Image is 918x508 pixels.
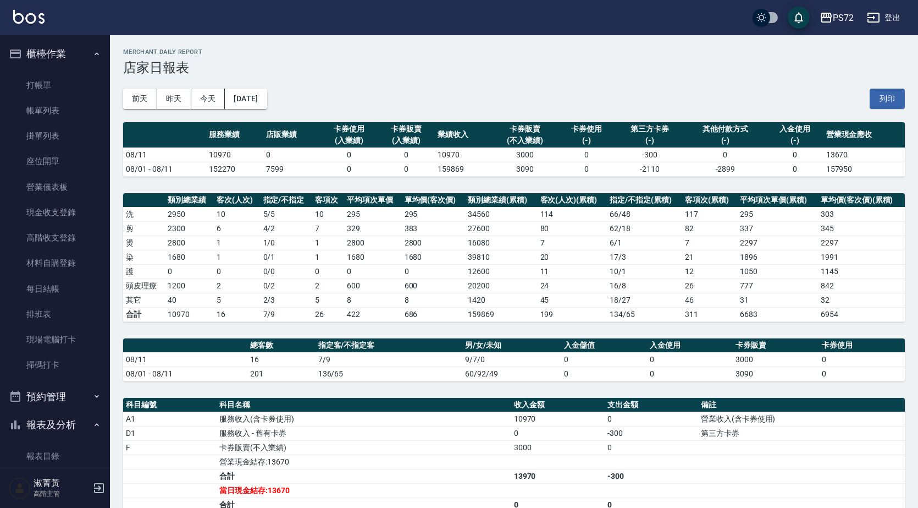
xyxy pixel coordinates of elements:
[123,338,905,381] table: a dense table
[402,264,466,278] td: 0
[123,398,217,412] th: 科目編號
[344,264,402,278] td: 0
[312,193,344,207] th: 客項次
[380,123,432,135] div: 卡券販賣
[462,338,561,353] th: 男/女/未知
[819,338,905,353] th: 卡券使用
[615,148,684,162] td: -300
[4,411,106,439] button: 報表及分析
[737,207,818,221] td: 295
[647,338,733,353] th: 入金使用
[465,278,537,293] td: 20200
[316,338,462,353] th: 指定客/不指定客
[492,162,558,176] td: 3090
[605,440,698,455] td: 0
[465,264,537,278] td: 12600
[123,250,165,264] td: 染
[380,135,432,146] div: (入業績)
[123,193,905,322] table: a dense table
[823,122,905,148] th: 營業現金應收
[607,207,682,221] td: 66 / 48
[818,307,905,321] td: 6954
[217,398,511,412] th: 科目名稱
[465,250,537,264] td: 39810
[815,7,858,29] button: PS72
[538,221,607,236] td: 80
[165,264,214,278] td: 0
[435,122,492,148] th: 業績收入
[165,236,214,250] td: 2800
[261,278,313,293] td: 0 / 2
[217,469,511,483] td: 合計
[34,478,90,489] h5: 淑菁黃
[4,383,106,411] button: 預約管理
[682,278,737,293] td: 26
[344,307,402,321] td: 422
[4,250,106,276] a: 材料自購登錄
[261,236,313,250] td: 1 / 0
[316,352,462,367] td: 7/9
[157,89,191,109] button: 昨天
[465,236,537,250] td: 16080
[225,89,267,109] button: [DATE]
[4,123,106,149] a: 掛單列表
[165,278,214,293] td: 1200
[607,293,682,307] td: 18 / 27
[618,135,682,146] div: (-)
[263,148,320,162] td: 0
[682,221,737,236] td: 82
[511,398,605,412] th: 收入金額
[769,123,821,135] div: 入金使用
[682,264,737,278] td: 12
[344,236,402,250] td: 2800
[4,225,106,250] a: 高階收支登錄
[261,264,313,278] td: 0 / 0
[402,293,466,307] td: 8
[538,207,607,221] td: 114
[214,221,261,236] td: 6
[818,236,905,250] td: 2297
[13,10,45,24] img: Logo
[123,162,206,176] td: 08/01 - 08/11
[165,293,214,307] td: 40
[323,135,375,146] div: (入業績)
[4,276,106,302] a: 每日結帳
[214,207,261,221] td: 10
[4,200,106,225] a: 現金收支登錄
[312,264,344,278] td: 0
[511,412,605,426] td: 10970
[492,148,558,162] td: 3000
[402,193,466,207] th: 單均價(客次價)
[558,148,615,162] td: 0
[165,207,214,221] td: 2950
[737,221,818,236] td: 337
[214,264,261,278] td: 0
[378,162,435,176] td: 0
[733,367,819,381] td: 3090
[462,367,561,381] td: 60/92/49
[123,48,905,56] h2: Merchant Daily Report
[261,293,313,307] td: 2 / 3
[737,193,818,207] th: 平均項次單價(累積)
[247,352,315,367] td: 16
[261,207,313,221] td: 5 / 5
[818,293,905,307] td: 32
[607,264,682,278] td: 10 / 1
[320,148,378,162] td: 0
[165,221,214,236] td: 2300
[402,307,466,321] td: 686
[769,135,821,146] div: (-)
[682,293,737,307] td: 46
[538,293,607,307] td: 45
[733,338,819,353] th: 卡券販賣
[687,135,763,146] div: (-)
[312,307,344,321] td: 26
[538,278,607,293] td: 24
[561,352,647,367] td: 0
[737,278,818,293] td: 777
[4,73,106,98] a: 打帳單
[217,455,511,469] td: 營業現金結存:13670
[615,162,684,176] td: -2110
[818,278,905,293] td: 842
[312,207,344,221] td: 10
